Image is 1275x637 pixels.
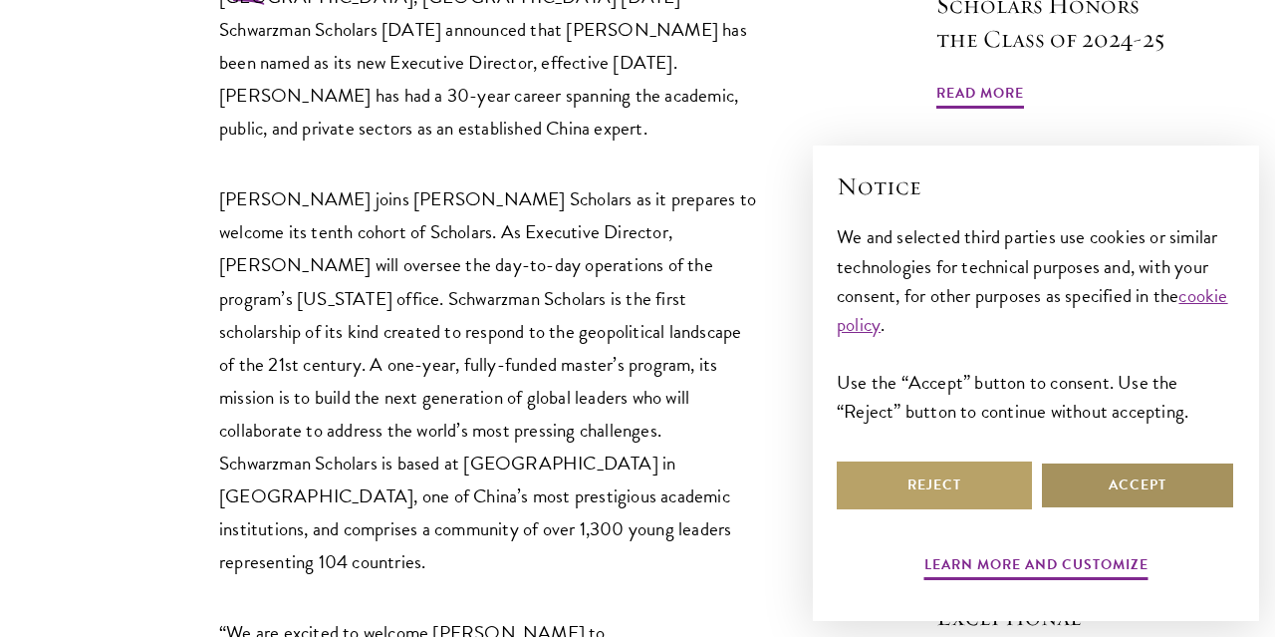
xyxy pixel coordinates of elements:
[837,169,1235,203] h2: Notice
[219,182,757,578] p: [PERSON_NAME] joins [PERSON_NAME] Scholars as it prepares to welcome its tenth cohort of Scholars...
[936,81,1024,112] span: Read More
[837,462,1032,509] button: Reject
[1040,462,1235,509] button: Accept
[924,552,1148,583] button: Learn more and customize
[837,281,1228,339] a: cookie policy
[837,222,1235,425] div: We and selected third parties use cookies or similar technologies for technical purposes and, wit...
